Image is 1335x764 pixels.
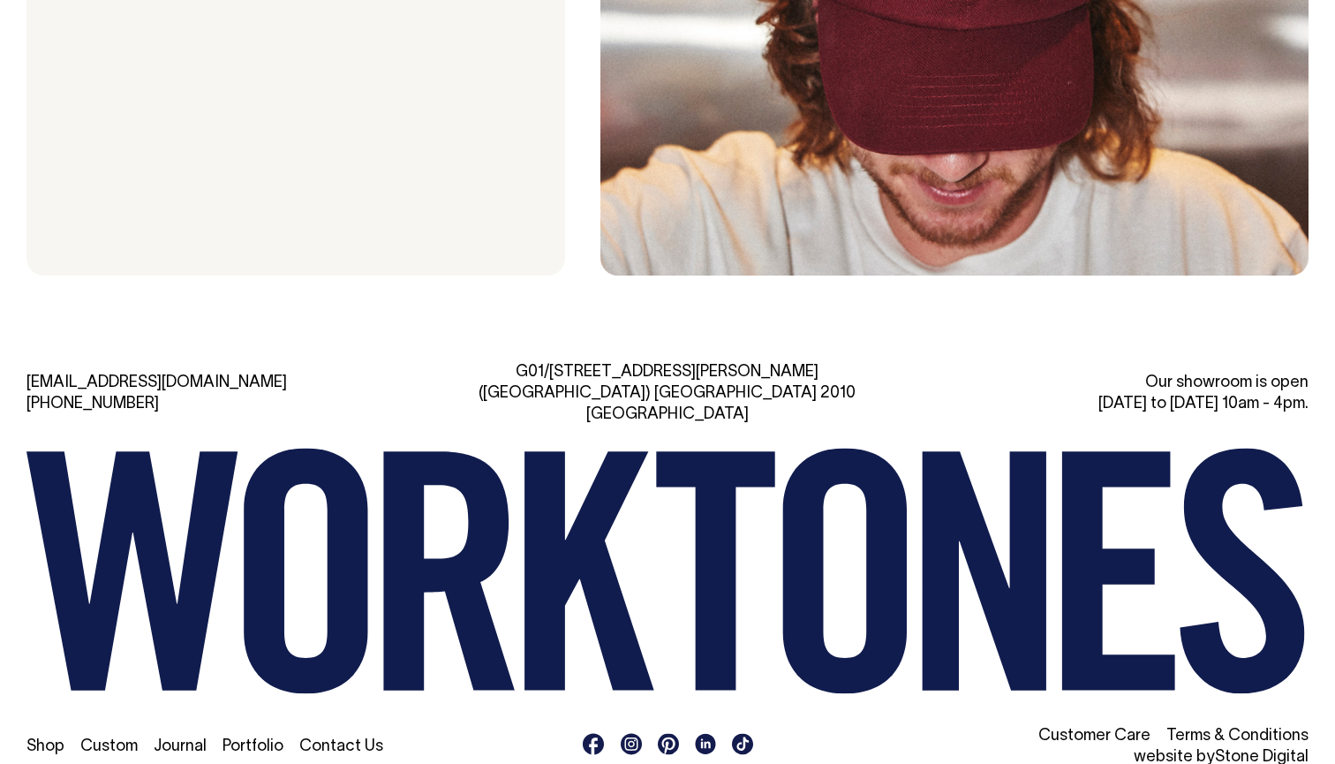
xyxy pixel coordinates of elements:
a: Custom [80,739,138,754]
a: Contact Us [299,739,383,754]
a: Customer Care [1038,729,1150,744]
a: Portfolio [222,739,283,754]
div: G01/[STREET_ADDRESS][PERSON_NAME] ([GEOGRAPHIC_DATA]) [GEOGRAPHIC_DATA] 2010 [GEOGRAPHIC_DATA] [463,362,872,426]
a: Terms & Conditions [1166,729,1309,744]
a: Shop [26,739,64,754]
a: [PHONE_NUMBER] [26,397,159,412]
div: Our showroom is open [DATE] to [DATE] 10am - 4pm. [899,373,1309,415]
a: Journal [154,739,207,754]
a: [EMAIL_ADDRESS][DOMAIN_NAME] [26,375,287,390]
